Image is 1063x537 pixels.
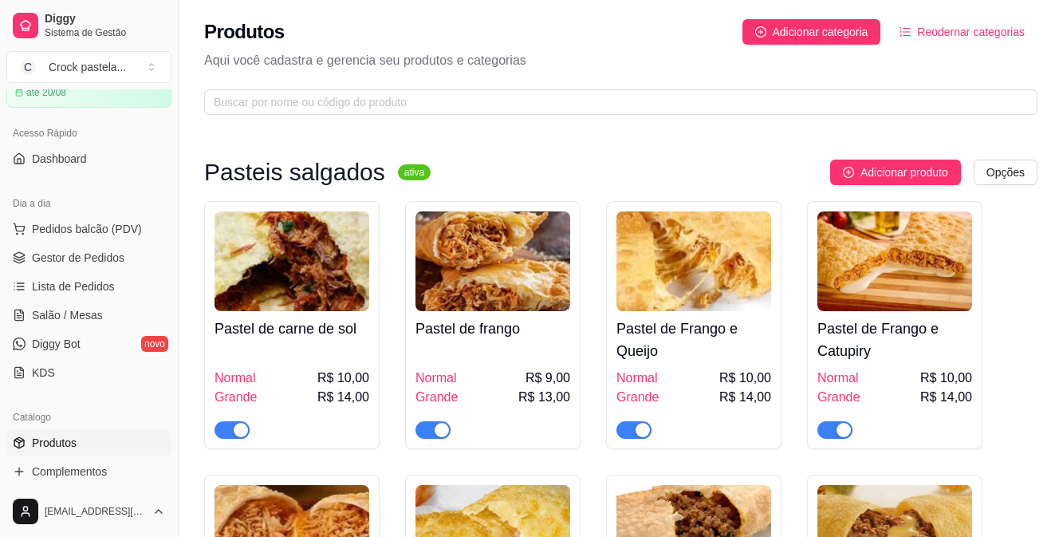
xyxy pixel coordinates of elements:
span: R$ 10,00 [920,369,972,388]
span: plus-circle [843,167,854,178]
p: Aqui você cadastra e gerencia seu produtos e categorias [204,51,1037,70]
span: R$ 14,00 [719,388,771,407]
span: C [20,59,36,75]
input: Buscar por nome ou código do produto [214,93,1015,111]
h2: Produtos [204,19,285,45]
span: Adicionar produto [860,164,948,181]
span: Dashboard [32,151,87,167]
span: R$ 13,00 [518,388,570,407]
span: ordered-list [900,26,911,38]
span: Adicionar categoria [773,23,868,41]
a: Salão / Mesas [6,302,171,328]
div: Catálogo [6,405,171,430]
button: Select a team [6,51,171,83]
span: Gestor de Pedidos [32,250,124,266]
a: Diggy Botnovo [6,331,171,357]
span: Salão / Mesas [32,307,103,323]
span: R$ 14,00 [317,388,369,407]
button: Pedidos balcão (PDV) [6,216,171,242]
button: Opções [974,160,1037,185]
div: Dia a dia [6,191,171,216]
span: [EMAIL_ADDRESS][DOMAIN_NAME] [45,505,146,518]
a: Lista de Pedidos [6,274,171,299]
span: Grande [415,388,458,407]
article: até 20/08 [26,86,66,99]
span: Lista de Pedidos [32,278,115,294]
span: Grande [616,388,659,407]
span: R$ 10,00 [719,369,771,388]
span: Opções [986,164,1025,181]
a: KDS [6,360,171,385]
span: Normal [415,369,457,388]
h4: Pastel de carne de sol [215,318,369,340]
span: Grande [215,388,257,407]
img: product-image [616,211,771,311]
img: product-image [215,211,369,311]
span: Sistema de Gestão [45,26,165,39]
a: DiggySistema de Gestão [6,6,171,45]
sup: ativa [398,164,431,180]
span: Normal [215,369,256,388]
button: Reodernar categorias [887,19,1037,45]
button: Adicionar produto [830,160,961,185]
h4: Pastel de Frango e Catupiry [817,318,972,362]
span: R$ 14,00 [920,388,972,407]
h4: Pastel de frango [415,318,570,340]
button: Adicionar categoria [742,19,881,45]
a: Gestor de Pedidos [6,245,171,270]
a: Dashboard [6,146,171,172]
span: Pedidos balcão (PDV) [32,221,142,237]
img: product-image [415,211,570,311]
span: Normal [817,369,859,388]
h3: Pasteis salgados [204,163,385,182]
span: Grande [817,388,860,407]
span: R$ 9,00 [526,369,570,388]
span: Diggy Bot [32,336,81,352]
span: Normal [616,369,658,388]
span: R$ 10,00 [317,369,369,388]
img: product-image [817,211,972,311]
h4: Pastel de Frango e Queijo [616,318,771,362]
span: KDS [32,365,55,381]
span: Complementos [32,464,107,480]
div: Crock pastela ... [49,59,126,75]
div: Acesso Rápido [6,120,171,146]
button: [EMAIL_ADDRESS][DOMAIN_NAME] [6,492,171,531]
a: Complementos [6,459,171,484]
span: Produtos [32,435,77,451]
span: Diggy [45,12,165,26]
span: plus-circle [755,26,766,38]
span: Reodernar categorias [917,23,1025,41]
a: Produtos [6,430,171,456]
